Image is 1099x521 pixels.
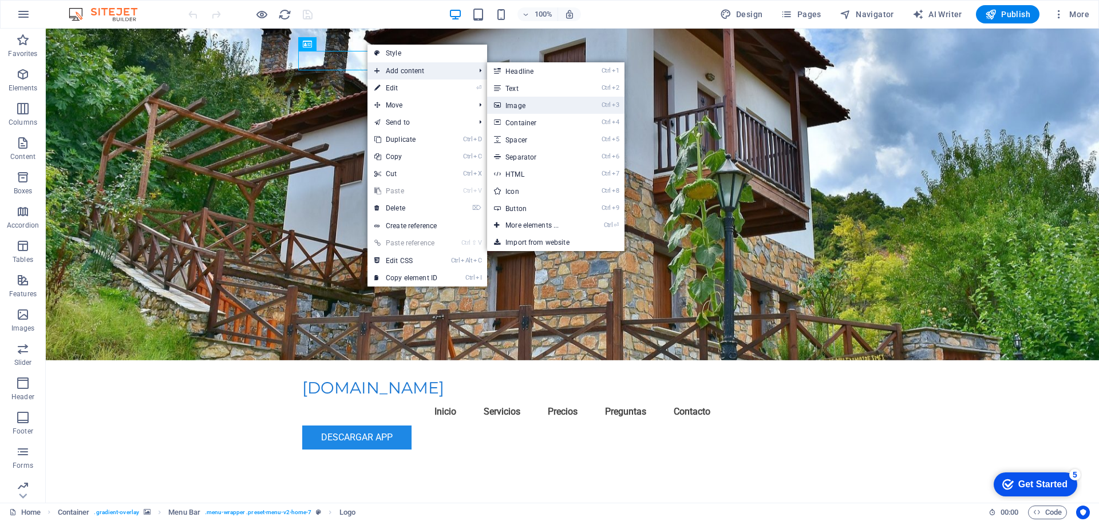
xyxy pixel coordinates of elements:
i: ⇧ [472,239,477,246]
a: Ctrl⇧VPaste reference [367,234,444,252]
h6: Session time [989,506,1019,519]
p: Images [11,324,35,333]
h6: 100% [535,7,553,21]
div: Design (Ctrl+Alt+Y) [715,5,768,23]
i: Ctrl [604,221,613,229]
i: 6 [612,153,619,160]
i: C [473,153,481,160]
a: CtrlVPaste [367,182,444,200]
i: Ctrl [463,187,472,194]
div: 5 [82,2,93,14]
i: Ctrl [463,170,472,177]
i: D [473,136,481,143]
a: Ctrl9Button [487,200,582,217]
a: Ctrl2Text [487,79,582,97]
button: Click here to leave preview mode and continue editing [255,7,268,21]
a: Ctrl7HTML [487,165,582,182]
p: Header [11,392,34,401]
i: ⏎ [476,84,481,92]
button: Publish [976,5,1039,23]
i: Ctrl [602,136,611,143]
i: Ctrl [602,170,611,177]
a: Create reference [367,217,487,234]
i: Ctrl [451,257,460,264]
span: . menu-wrapper .preset-menu-v2-home-7 [205,506,311,519]
i: Ctrl [465,274,475,281]
button: 100% [517,7,558,21]
i: Alt [461,257,472,264]
span: 00 00 [1001,506,1018,519]
a: Import from website [487,234,624,251]
a: Ctrl6Separator [487,148,582,165]
i: 4 [612,118,619,126]
i: Ctrl [602,67,611,74]
i: 3 [612,101,619,109]
i: Ctrl [602,101,611,109]
a: Ctrl⏎More elements ... [487,217,582,234]
i: X [473,170,481,177]
button: Design [715,5,768,23]
img: Editor Logo [66,7,152,21]
button: Pages [776,5,825,23]
span: Click to select. Double-click to edit [168,506,200,519]
a: Send to [367,114,470,131]
div: Get Started 5 items remaining, 0% complete [6,6,90,30]
span: Click to select. Double-click to edit [58,506,90,519]
a: Style [367,45,487,62]
a: ⏎Edit [367,79,444,97]
i: 9 [612,204,619,212]
p: Boxes [14,186,33,196]
i: This element contains a background [144,509,151,515]
a: CtrlAltCEdit CSS [367,252,444,269]
div: Get Started [31,13,80,23]
button: reload [278,7,291,21]
nav: breadcrumb [58,506,355,519]
a: Ctrl5Spacer [487,131,582,148]
p: Favorites [8,49,37,58]
i: 1 [612,67,619,74]
a: Click to cancel selection. Double-click to open Pages [9,506,41,519]
a: Ctrl1Headline [487,62,582,79]
span: Navigator [840,9,894,20]
a: Ctrl3Image [487,97,582,114]
i: Ctrl [602,153,611,160]
p: Accordion [7,221,39,230]
i: V [478,239,481,246]
i: Ctrl [602,118,611,126]
i: Ctrl [461,239,471,246]
i: Reload page [278,8,291,21]
p: Elements [9,83,38,93]
span: Add content [367,62,470,79]
span: : [1009,508,1010,516]
a: CtrlICopy element ID [367,269,444,287]
span: . gradient-overlay [94,506,139,519]
a: CtrlXCut [367,165,444,182]
i: Ctrl [463,153,472,160]
a: Ctrl8Icon [487,182,582,200]
span: Design [720,9,763,20]
button: Code [1028,506,1067,519]
p: Columns [9,118,37,127]
a: ⌦Delete [367,200,444,217]
button: AI Writer [908,5,967,23]
i: V [473,187,481,194]
p: Tables [13,255,33,264]
span: More [1053,9,1089,20]
p: Content [10,152,35,161]
i: 8 [612,187,619,194]
a: CtrlCCopy [367,148,444,165]
a: CtrlDDuplicate [367,131,444,148]
span: Click to select. Double-click to edit [339,506,355,519]
span: AI Writer [912,9,962,20]
i: 7 [612,170,619,177]
button: Navigator [835,5,899,23]
i: ⏎ [614,221,619,229]
i: C [473,257,481,264]
p: Slider [14,358,32,367]
i: Ctrl [602,204,611,212]
span: Move [367,97,470,114]
a: Ctrl4Container [487,114,582,131]
p: Footer [13,427,33,436]
i: ⌦ [472,204,481,212]
span: Pages [781,9,821,20]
